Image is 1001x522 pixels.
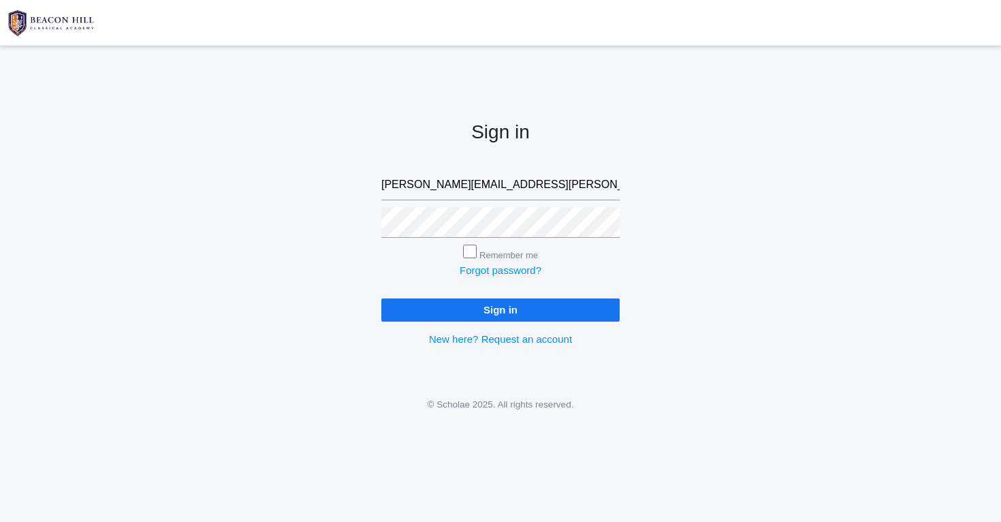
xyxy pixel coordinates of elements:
input: Sign in [381,298,620,321]
input: Email address [381,170,620,200]
a: New here? Request an account [429,333,572,345]
label: Remember me [479,250,538,260]
h2: Sign in [381,122,620,143]
a: Forgot password? [460,264,541,276]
